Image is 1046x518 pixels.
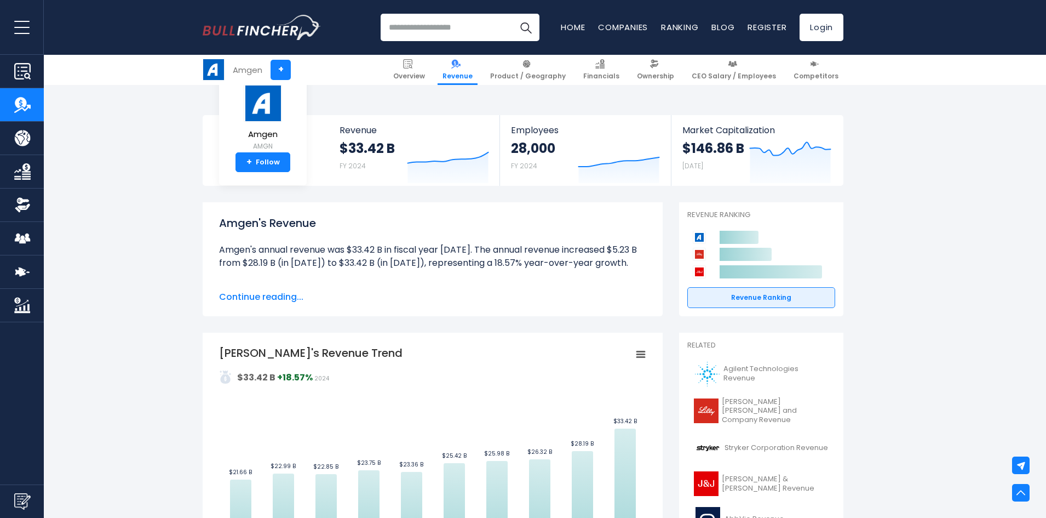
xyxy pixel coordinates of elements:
text: $28.19 B [571,440,594,448]
p: Related [687,341,835,350]
a: Revenue [438,55,478,85]
img: SYK logo [694,436,721,460]
img: LLY logo [694,399,719,423]
img: Bullfincher logo [203,15,321,40]
strong: $33.42 B [237,371,275,384]
text: $22.85 B [313,463,338,471]
small: AMGN [244,141,282,151]
p: Revenue Ranking [687,210,835,220]
a: Revenue Ranking [687,287,835,308]
a: Financials [578,55,624,85]
text: $22.99 B [271,462,296,470]
a: [PERSON_NAME] & [PERSON_NAME] Revenue [687,469,835,499]
tspan: [PERSON_NAME]'s Revenue Trend [219,345,403,361]
a: Overview [388,55,430,85]
a: Ranking [661,21,698,33]
a: Login [800,14,843,41]
strong: 28,000 [511,140,555,157]
text: $23.75 B [357,459,381,467]
small: FY 2024 [340,161,366,170]
span: Continue reading... [219,291,646,304]
span: Overview [393,72,425,81]
text: $33.42 B [613,417,637,425]
span: Employees [511,125,659,135]
a: [PERSON_NAME] [PERSON_NAME] and Company Revenue [687,395,835,428]
a: Stryker Corporation Revenue [687,433,835,463]
span: Market Capitalization [682,125,831,135]
button: Search [512,14,539,41]
a: Product / Geography [485,55,571,85]
a: CEO Salary / Employees [687,55,781,85]
img: Ownership [14,197,31,213]
text: $21.66 B [229,468,252,476]
strong: +18.57% [277,371,313,384]
a: Ownership [632,55,679,85]
strong: $146.86 B [682,140,744,157]
text: $25.42 B [442,452,467,460]
li: Amgen's quarterly revenue was $9.17 B in the quarter ending [DATE]. The quarterly revenue increas... [219,283,646,322]
a: Amgen AMGN [243,84,283,153]
text: $26.32 B [527,448,552,456]
img: AMGN logo [203,59,224,80]
img: Eli Lilly and Company competitors logo [693,248,706,261]
img: JNJ logo [694,471,719,496]
text: $25.98 B [484,449,509,458]
a: Go to homepage [203,15,320,40]
a: Register [748,21,786,33]
span: CEO Salary / Employees [692,72,776,81]
img: AMGN logo [244,85,282,122]
a: Competitors [789,55,843,85]
img: Amgen competitors logo [693,231,706,244]
img: addasd [219,371,232,384]
span: Competitors [794,72,838,81]
a: +Follow [235,152,290,172]
span: Financials [583,72,619,81]
a: Companies [598,21,648,33]
img: A logo [694,362,720,386]
a: + [271,60,291,80]
img: Johnson & Johnson competitors logo [693,265,706,278]
a: Revenue $33.42 B FY 2024 [329,115,500,186]
small: [DATE] [682,161,703,170]
text: $23.36 B [399,460,423,469]
a: Market Capitalization $146.86 B [DATE] [671,115,842,186]
span: Product / Geography [490,72,566,81]
div: Amgen [233,64,262,76]
span: Amgen [244,130,282,139]
span: Revenue [442,72,473,81]
a: Agilent Technologies Revenue [687,359,835,389]
a: Employees 28,000 FY 2024 [500,115,670,186]
span: Ownership [637,72,674,81]
h1: Amgen's Revenue [219,215,646,231]
li: Amgen's annual revenue was $33.42 B in fiscal year [DATE]. The annual revenue increased $5.23 B f... [219,243,646,270]
a: Blog [711,21,734,33]
a: Home [561,21,585,33]
small: FY 2024 [511,161,537,170]
span: 2024 [314,374,329,383]
strong: + [246,157,252,167]
span: Revenue [340,125,489,135]
strong: $33.42 B [340,140,395,157]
